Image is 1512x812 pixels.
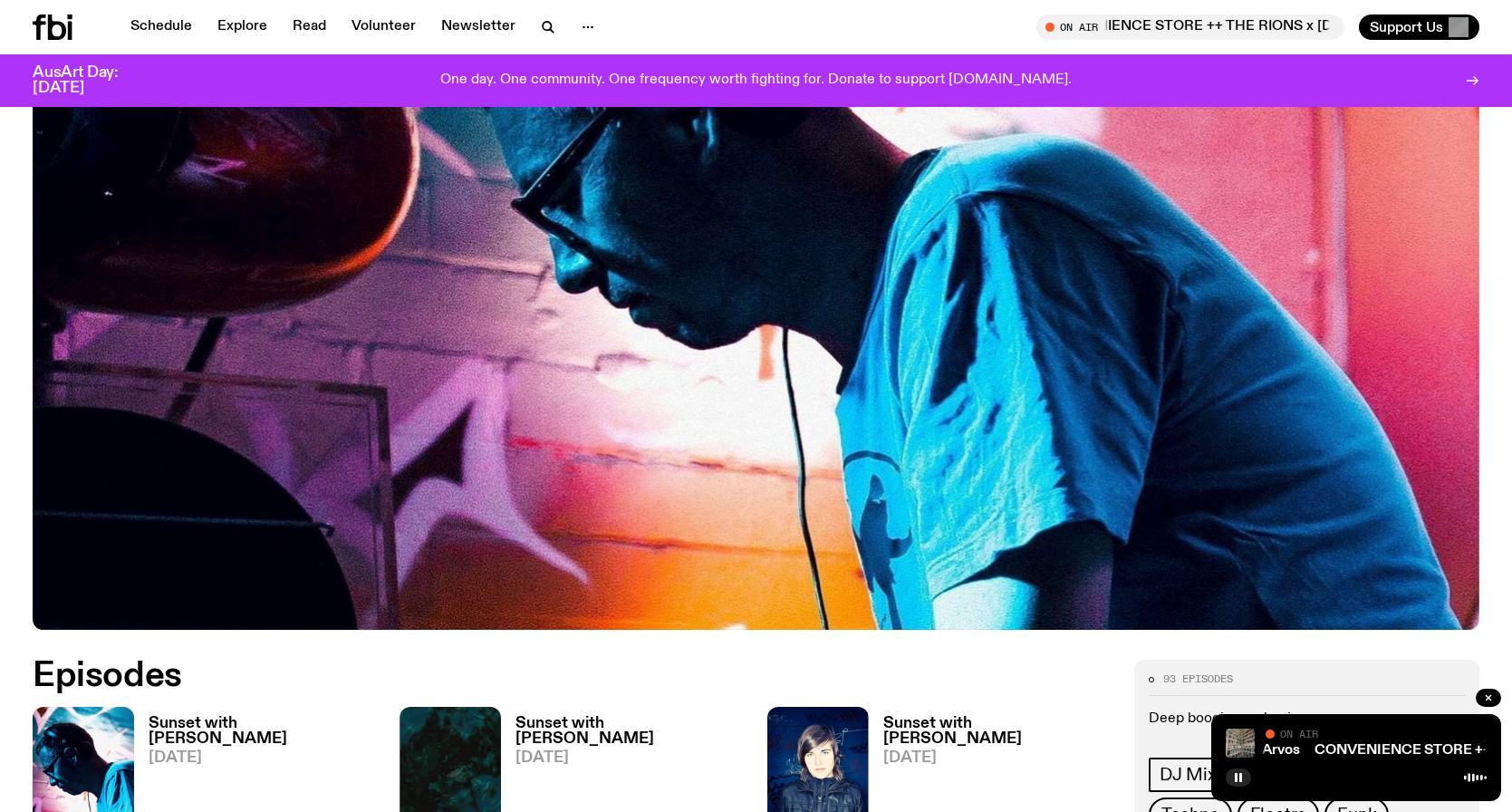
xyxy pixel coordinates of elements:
[282,14,337,40] a: Read
[1226,729,1255,758] img: A corner shot of the fbi music library
[1160,765,1217,785] span: DJ Mix
[149,716,378,747] h3: Sunset with [PERSON_NAME]
[1149,710,1465,728] p: Deep boogie mechanics.
[440,72,1072,89] p: One day. One community. One frequency worth fighting for. Donate to support [DOMAIN_NAME].
[1359,14,1479,40] button: Support Us
[341,14,427,40] a: Volunteer
[883,716,1112,747] h3: Sunset with [PERSON_NAME]
[430,14,526,40] a: Newsletter
[515,716,745,747] h3: Sunset with [PERSON_NAME]
[1280,728,1318,739] span: On Air
[1163,674,1233,684] span: 93 episodes
[1149,758,1228,792] a: DJ Mix
[33,65,149,96] h3: AusArt Day: [DATE]
[1370,19,1443,35] span: Support Us
[149,750,378,766] span: [DATE]
[207,14,278,40] a: Explore
[1036,14,1344,40] button: On AirCONVENIENCE STORE ++ THE RIONS x [DATE] Arvos
[120,14,203,40] a: Schedule
[883,750,1112,766] span: [DATE]
[515,750,745,766] span: [DATE]
[943,743,1300,758] a: CONVENIENCE STORE ++ THE RIONS x [DATE] Arvos
[33,660,990,692] h2: Episodes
